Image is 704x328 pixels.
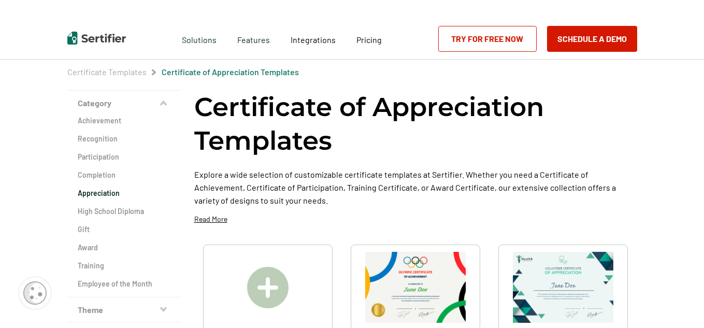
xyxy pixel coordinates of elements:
[237,32,270,45] span: Features
[78,243,171,253] a: Award
[67,32,126,45] img: Sertifier | Digital Credentialing Platform
[291,32,336,45] a: Integrations
[194,90,637,158] h1: Certificate of Appreciation Templates
[78,116,171,126] a: Achievement
[162,67,299,77] a: Certificate of Appreciation Templates
[356,35,382,45] span: Pricing
[67,116,181,297] div: Category
[438,26,537,52] a: Try for Free Now
[194,214,227,224] p: Read More
[78,152,171,162] a: Participation
[652,278,704,328] iframe: Chat Widget
[194,168,637,207] p: Explore a wide selection of customizable certificate templates at Sertifier. Whether you need a C...
[513,252,613,323] img: Volunteer Certificate of Appreciation Template
[78,170,171,180] a: Completion
[23,281,47,305] img: Cookie Popup Icon
[247,267,289,308] img: Create A Blank Certificate
[182,32,217,45] span: Solutions
[291,35,336,45] span: Integrations
[78,188,171,198] a: Appreciation
[78,134,171,144] a: Recognition
[365,252,466,323] img: Olympic Certificate of Appreciation​ Template
[67,297,181,322] button: Theme
[78,224,171,235] a: Gift
[547,26,637,52] button: Schedule a Demo
[67,67,147,77] a: Certificate Templates
[78,206,171,217] a: High School Diploma
[78,279,171,289] a: Employee of the Month
[356,32,382,45] a: Pricing
[67,67,299,77] div: Breadcrumb
[78,261,171,271] a: Training
[67,91,181,116] button: Category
